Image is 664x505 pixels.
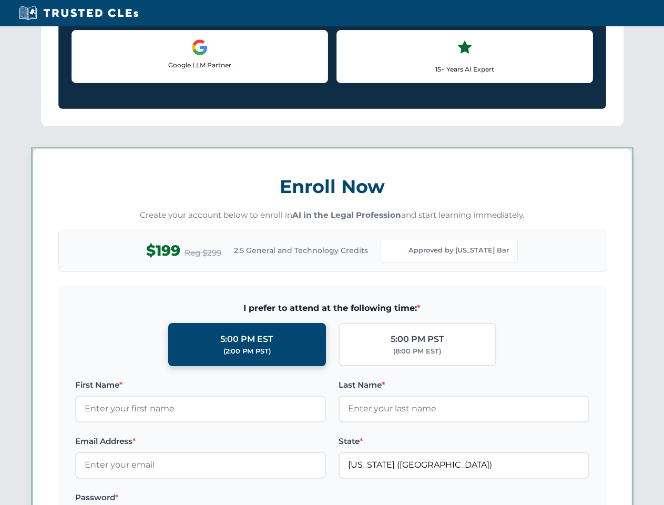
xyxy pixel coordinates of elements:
[339,379,589,391] label: Last Name
[75,452,326,478] input: Enter your email
[191,39,208,56] img: Google
[292,210,401,220] strong: AI in the Legal Profession
[223,346,271,357] div: (2:00 PM PST)
[185,247,221,259] span: Reg $299
[75,435,326,448] label: Email Address
[75,491,326,504] label: Password
[390,244,404,258] img: Florida Bar
[80,60,319,70] p: Google LLM Partner
[75,396,326,422] input: Enter your first name
[75,379,326,391] label: First Name
[146,239,180,262] span: $199
[391,332,444,346] div: 5:00 PM PST
[345,64,584,74] p: 15+ Years AI Expert
[220,332,273,346] div: 5:00 PM EST
[58,170,606,203] h3: Enroll Now
[75,301,589,315] span: I prefer to attend at the following time:
[339,435,589,448] label: State
[16,5,141,21] img: Trusted CLEs
[339,452,589,478] input: Florida (FL)
[234,245,368,256] span: 2.5 General and Technology Credits
[393,346,441,357] div: (8:00 PM EST)
[58,209,606,221] p: Create your account below to enroll in and start learning immediately.
[408,245,509,256] span: Approved by [US_STATE] Bar
[339,396,589,422] input: Enter your last name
